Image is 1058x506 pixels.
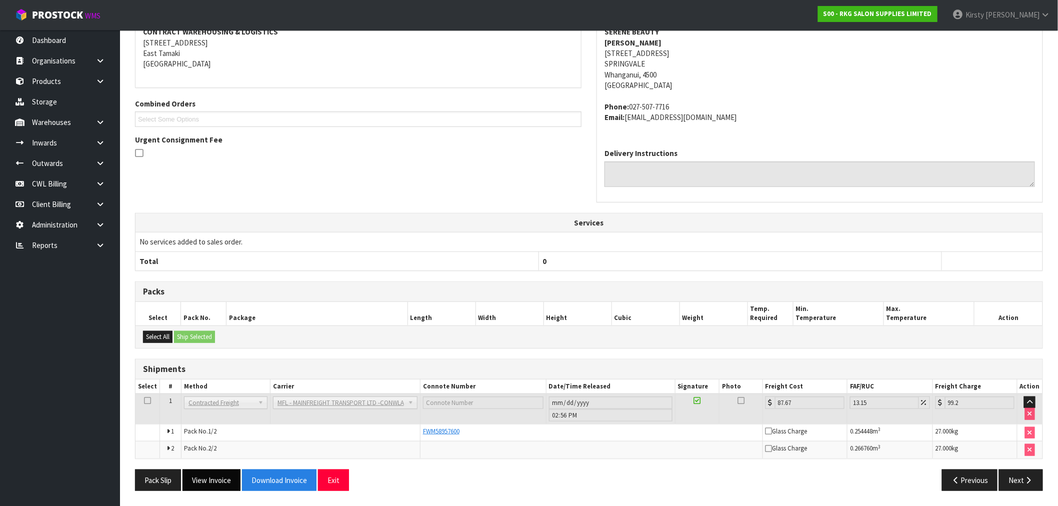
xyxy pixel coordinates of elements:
[999,469,1043,491] button: Next
[604,26,1035,91] address: [STREET_ADDRESS] SPRINGVALE Whanganui, 4500 [GEOGRAPHIC_DATA]
[270,379,420,394] th: Carrier
[747,302,793,325] th: Temp. Required
[1017,379,1042,394] th: Action
[847,424,933,441] td: m
[208,444,216,452] span: 2/2
[793,302,883,325] th: Min. Temperature
[719,379,763,394] th: Photo
[135,213,1042,232] th: Services
[878,426,880,432] sup: 3
[135,232,1042,251] td: No services added to sales order.
[135,134,222,145] label: Urgent Consignment Fee
[181,441,420,458] td: Pack No.
[762,379,847,394] th: Freight Cost
[208,427,216,435] span: 1/2
[985,10,1039,19] span: [PERSON_NAME]
[942,469,998,491] button: Previous
[143,331,172,343] button: Select All
[604,27,659,36] strong: SERENE BEAUTY
[765,444,807,452] span: Glass Charge
[604,38,661,47] strong: [PERSON_NAME]
[85,11,100,20] small: WMS
[188,397,254,409] span: Contracted Freight
[775,396,844,409] input: Freight Cost
[181,302,226,325] th: Pack No.
[143,26,573,69] address: [STREET_ADDRESS] East Tamaki [GEOGRAPHIC_DATA]
[546,379,675,394] th: Date/Time Released
[850,427,872,435] span: 0.254448
[675,379,719,394] th: Signature
[965,10,984,19] span: Kirsty
[932,379,1017,394] th: Freight Charge
[277,397,404,409] span: MFL - MAINFREIGHT TRANSPORT LTD -CONWLA
[604,112,624,122] strong: email
[423,396,543,409] input: Connote Number
[604,102,629,111] strong: phone
[135,251,538,270] th: Total
[974,302,1042,325] th: Action
[847,379,933,394] th: FAF/RUC
[543,302,611,325] th: Height
[407,302,475,325] th: Length
[181,379,270,394] th: Method
[932,441,1017,458] td: kg
[475,302,543,325] th: Width
[135,469,181,491] button: Pack Slip
[15,8,27,21] img: cube-alt.png
[935,427,952,435] span: 27.000
[679,302,747,325] th: Weight
[182,469,240,491] button: View Invoice
[847,441,933,458] td: m
[604,101,1035,123] address: 027-507-7716 [EMAIL_ADDRESS][DOMAIN_NAME]
[160,379,181,394] th: #
[884,302,974,325] th: Max. Temperature
[765,427,807,435] span: Glass Charge
[143,364,1035,374] h3: Shipments
[818,6,937,22] a: S00 - RKG SALON SUPPLIES LIMITED
[143,27,278,36] strong: CONTRACT WAREHOUSING & LOGISTICS
[935,444,952,452] span: 27.000
[932,424,1017,441] td: kg
[135,302,181,325] th: Select
[318,469,349,491] button: Exit
[174,331,215,343] button: Ship Selected
[850,396,919,409] input: Freight Adjustment
[169,396,172,405] span: 1
[171,444,174,452] span: 2
[226,302,407,325] th: Package
[823,9,932,18] strong: S00 - RKG SALON SUPPLIES LIMITED
[32,8,83,21] span: ProStock
[604,148,677,158] label: Delivery Instructions
[878,443,880,450] sup: 3
[242,469,316,491] button: Download Invoice
[850,444,872,452] span: 0.266760
[181,424,420,441] td: Pack No.
[945,396,1014,409] input: Freight Charge
[543,256,547,266] span: 0
[420,379,546,394] th: Connote Number
[135,379,160,394] th: Select
[171,427,174,435] span: 1
[611,302,679,325] th: Cubic
[143,287,1035,296] h3: Packs
[423,427,459,435] a: FWM58957600
[135,98,195,109] label: Combined Orders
